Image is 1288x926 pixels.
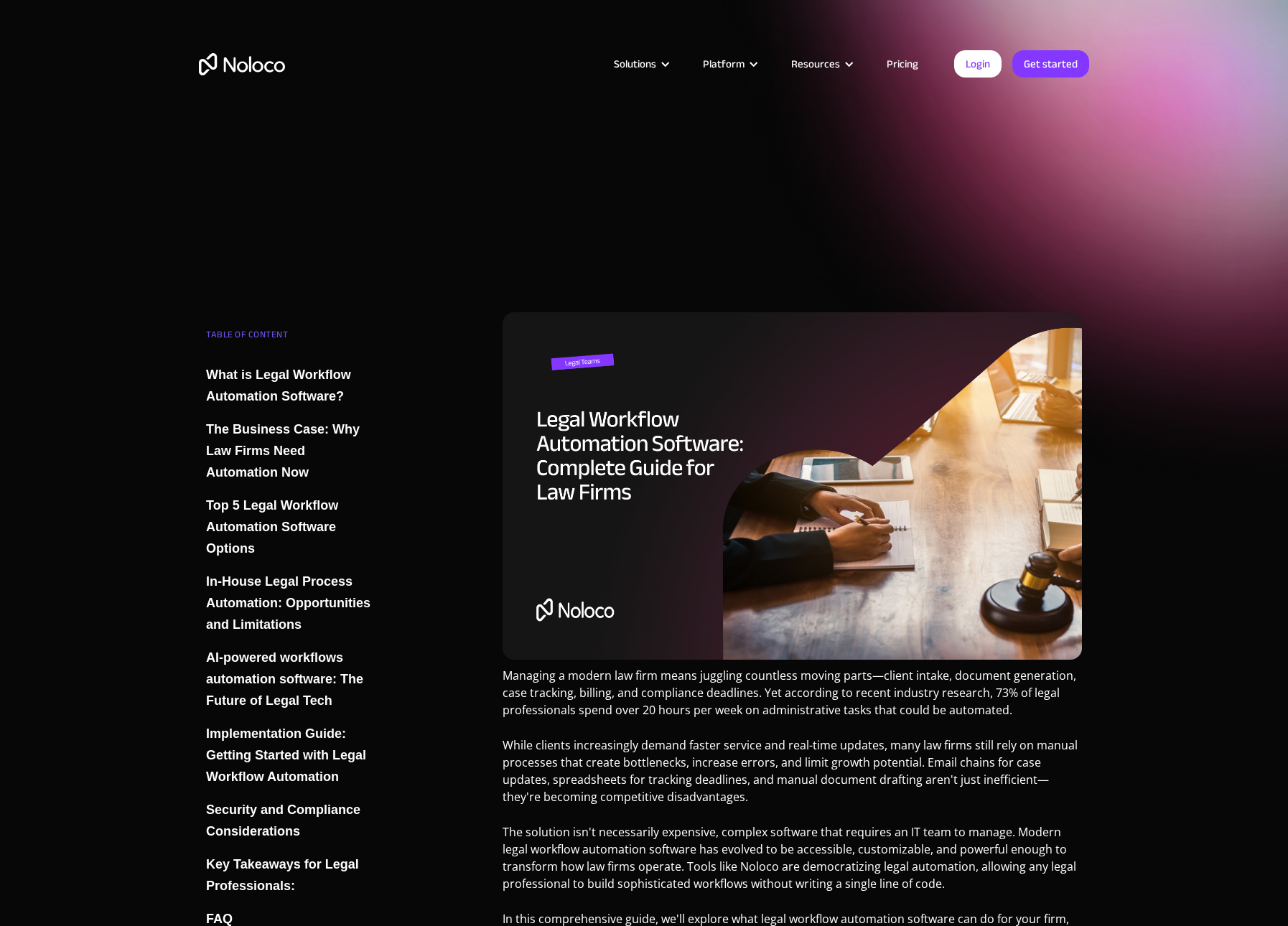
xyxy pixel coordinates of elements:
[206,853,380,897] a: Key Takeaways for Legal Professionals:
[199,53,285,75] a: home
[206,647,380,711] a: AI-powered workflows automation software: The Future of Legal Tech
[503,823,1082,903] p: The solution isn't necessarily expensive, complex software that requires an IT team to manage. Mo...
[206,324,380,352] div: TABLE OF CONTENT
[791,55,840,73] div: Resources
[773,55,869,73] div: Resources
[206,495,380,559] a: Top 5 Legal Workflow Automation Software Options
[685,55,773,73] div: Platform
[869,55,936,73] a: Pricing
[206,418,380,483] a: The Business Case: Why Law Firms Need Automation Now
[614,55,656,73] div: Solutions
[954,50,1002,78] a: Login
[503,736,1082,816] p: While clients increasingly demand faster service and real-time updates, many law firms still rely...
[503,667,1082,729] p: Managing a modern law firm means juggling countless moving parts—client intake, document generati...
[596,55,685,73] div: Solutions
[206,571,380,635] a: In-House Legal Process Automation: Opportunities and Limitations
[206,799,380,842] a: Security and Compliance Considerations
[1012,50,1089,78] a: Get started
[703,55,745,73] div: Platform
[206,364,380,407] a: What is Legal Workflow Automation Software?
[206,723,380,787] a: Implementation Guide: Getting Started with Legal Workflow Automation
